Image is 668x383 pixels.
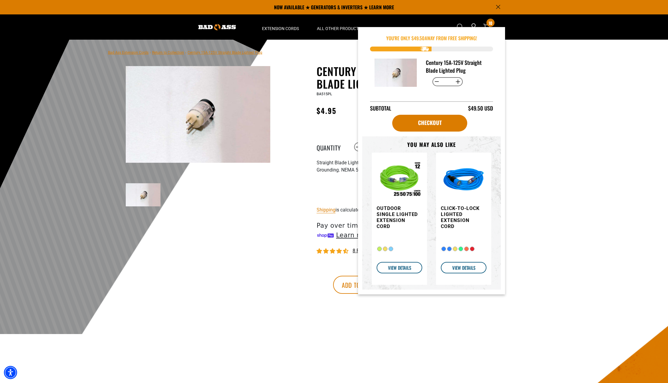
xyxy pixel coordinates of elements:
[317,143,347,151] label: Quantity
[262,26,299,31] span: Extension Cords
[317,105,336,116] span: $4.95
[370,35,493,42] p: You're Only $ away from free shipping!
[441,157,483,257] a: blue Click-to-Lock Lighted Extension Cord
[377,262,422,273] a: VIEW DETAILS
[377,157,419,257] a: Outdoor Single Lighted Extension Cord Outdoor Single Lighted Extension Cord
[317,26,361,31] span: All Other Products
[414,35,425,42] span: 49.50
[253,14,308,40] summary: Extension Cords
[198,24,236,30] img: Bad Ass Extension Cords
[317,65,464,90] h1: Century 15A-125V Straight Blade Lighted Plug
[441,262,486,273] a: VIEW DETAILS
[469,14,478,40] a: Open this option
[442,77,453,87] input: Quantity for Century 15A-125V Straight Blade Lighted Plug
[379,26,397,31] span: Apparel
[370,104,391,112] div: Subtotal
[468,104,493,112] div: $49.50 USD
[489,21,492,25] span: 10
[426,59,489,74] h3: Century 15A-125V Straight Blade Lighted Plug
[377,157,422,203] img: Outdoor Single Lighted Extension Cord
[441,205,483,229] h3: Click-to-Lock Lighted Extension Cord
[372,141,491,148] h3: You may also like
[308,14,370,40] summary: All Other Products
[317,248,350,254] span: 4.38 stars
[353,248,374,254] span: 8 reviews
[375,59,417,87] img: Century 15A-125V Straight Blade Lighted Plug
[108,50,149,55] a: Bad Ass Extension Cords
[317,160,444,173] span: Straight Blade Lighted Plug, 15 Amp, 125 Volt, 2 Pole, 3 Wire Grounding. NEMA 5-15P.
[358,27,505,294] div: Item added to your cart
[152,50,184,55] a: Return to Collection
[482,23,492,31] a: cart
[377,205,419,229] h3: Outdoor Single Lighted Extension Cord
[188,50,262,55] span: Century 15A-125V Straight Blade Lighted Plug
[108,49,262,56] nav: breadcrumbs
[456,22,465,32] summary: Search
[370,14,406,40] summary: Apparel
[317,207,336,213] a: Shipping
[185,50,186,55] span: ›
[392,115,467,132] a: Checkout
[441,157,486,203] img: blue
[4,366,17,379] div: Accessibility Menu
[333,276,384,294] button: Add to cart
[150,50,151,55] span: ›
[317,206,464,214] div: is calculated at checkout.
[317,92,332,96] span: BA515PL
